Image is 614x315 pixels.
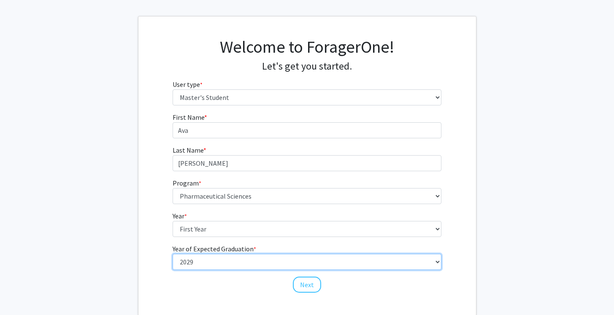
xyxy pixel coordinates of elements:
[173,211,187,221] label: Year
[173,60,441,73] h4: Let's get you started.
[6,277,36,309] iframe: Chat
[173,244,256,254] label: Year of Expected Graduation
[293,277,321,293] button: Next
[173,113,204,121] span: First Name
[173,37,441,57] h1: Welcome to ForagerOne!
[173,178,201,188] label: Program
[173,146,203,154] span: Last Name
[173,79,203,89] label: User type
